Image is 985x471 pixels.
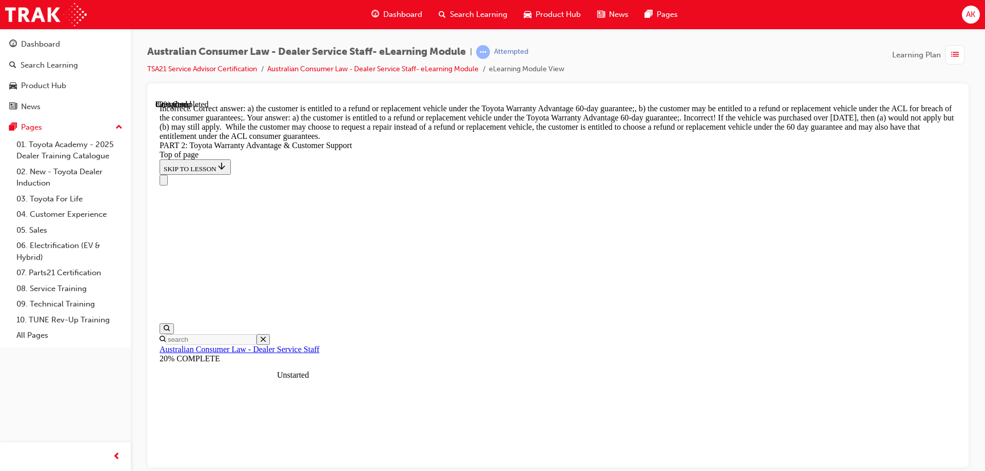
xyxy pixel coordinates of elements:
[12,191,127,207] a: 03. Toyota For Life
[10,234,101,245] input: Search
[4,118,127,137] button: Pages
[4,254,801,263] div: 20% COMPLETE
[4,59,75,75] button: SKIP TO LESSON
[4,35,127,54] a: Dashboard
[476,45,490,59] span: learningRecordVerb_ATTEMPT-icon
[101,234,114,245] button: Close search menu
[21,121,42,133] div: Pages
[966,9,975,21] span: AK
[597,8,605,21] span: news-icon
[4,4,801,41] div: Incorrect. Correct answer: a) the customer is entitled to a refund or replacement vehicle under t...
[122,271,137,280] div: Unstarted
[21,59,78,71] div: Search Learning
[4,76,127,95] a: Product Hub
[4,245,164,254] a: Australian Consumer Law - Dealer Service Staff
[4,75,12,86] button: Close navigation menu
[637,4,686,25] a: pages-iconPages
[21,38,60,50] div: Dashboard
[12,281,127,297] a: 08. Service Training
[115,121,123,134] span: up-icon
[113,450,121,463] span: prev-icon
[9,61,16,70] span: search-icon
[524,8,531,21] span: car-icon
[4,56,127,75] a: Search Learning
[9,123,17,132] span: pages-icon
[12,222,127,238] a: 05. Sales
[589,4,637,25] a: news-iconNews
[12,327,127,343] a: All Pages
[609,9,628,21] span: News
[494,47,528,57] div: Attempted
[383,9,422,21] span: Dashboard
[147,46,466,58] span: Australian Consumer Law - Dealer Service Staff- eLearning Module
[147,65,257,73] a: TSA21 Service Advisor Certification
[12,137,127,164] a: 01. Toyota Academy - 2025 Dealer Training Catalogue
[470,46,472,58] span: |
[516,4,589,25] a: car-iconProduct Hub
[892,45,969,65] button: Learning Plan
[8,65,71,73] span: SKIP TO LESSON
[21,101,41,113] div: News
[536,9,581,21] span: Product Hub
[12,164,127,191] a: 02. New - Toyota Dealer Induction
[363,4,430,25] a: guage-iconDashboard
[4,41,801,50] div: PART 2: Toyota Warranty Advantage & Customer Support
[5,3,87,26] img: Trak
[4,33,127,118] button: DashboardSearch LearningProduct HubNews
[951,49,959,62] span: list-icon
[892,49,941,61] span: Learning Plan
[4,50,801,59] div: Top of page
[489,64,564,75] li: eLearning Module View
[439,8,446,21] span: search-icon
[9,40,17,49] span: guage-icon
[12,265,127,281] a: 07. Parts21 Certification
[657,9,678,21] span: Pages
[12,312,127,328] a: 10. TUNE Rev-Up Training
[430,4,516,25] a: search-iconSearch Learning
[12,296,127,312] a: 09. Technical Training
[645,8,653,21] span: pages-icon
[450,9,507,21] span: Search Learning
[12,238,127,265] a: 06. Electrification (EV & Hybrid)
[371,8,379,21] span: guage-icon
[4,223,18,234] button: Open search menu
[9,103,17,112] span: news-icon
[21,80,66,92] div: Product Hub
[4,97,127,116] a: News
[9,81,17,91] span: car-icon
[267,65,479,73] a: Australian Consumer Law - Dealer Service Staff- eLearning Module
[12,207,127,222] a: 04. Customer Experience
[962,6,980,24] button: AK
